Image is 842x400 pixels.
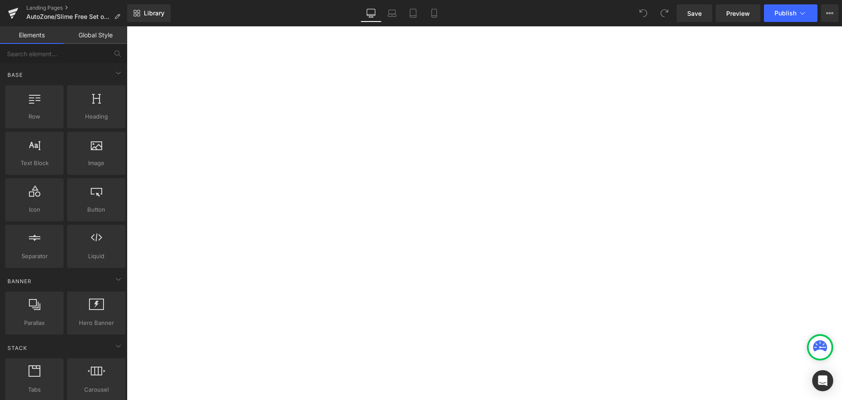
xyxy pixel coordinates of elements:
a: New Library [127,4,171,22]
span: Hero Banner [70,318,123,328]
span: Preview [726,9,750,18]
button: Undo [635,4,652,22]
span: Publish [774,10,796,17]
span: Parallax [8,318,61,328]
span: Row [8,112,61,121]
a: Global Style [64,26,127,44]
span: Button [70,205,123,214]
span: Separator [8,252,61,261]
span: Base [7,71,24,79]
span: Image [70,159,123,168]
span: Stack [7,344,28,352]
span: Icon [8,205,61,214]
button: Publish [764,4,817,22]
a: Mobile [424,4,445,22]
button: More [821,4,838,22]
span: Library [144,9,164,17]
span: Liquid [70,252,123,261]
span: Heading [70,112,123,121]
a: Preview [716,4,760,22]
span: AutoZone/Slime Free Set of Tires Sweepstakes [26,13,111,20]
a: Landing Pages [26,4,127,11]
span: Text Block [8,159,61,168]
a: Laptop [382,4,403,22]
span: Save [687,9,702,18]
div: Open Intercom Messenger [812,370,833,391]
button: Redo [656,4,673,22]
a: Tablet [403,4,424,22]
a: Desktop [360,4,382,22]
span: Tabs [8,385,61,394]
span: Carousel [70,385,123,394]
span: Banner [7,277,32,285]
